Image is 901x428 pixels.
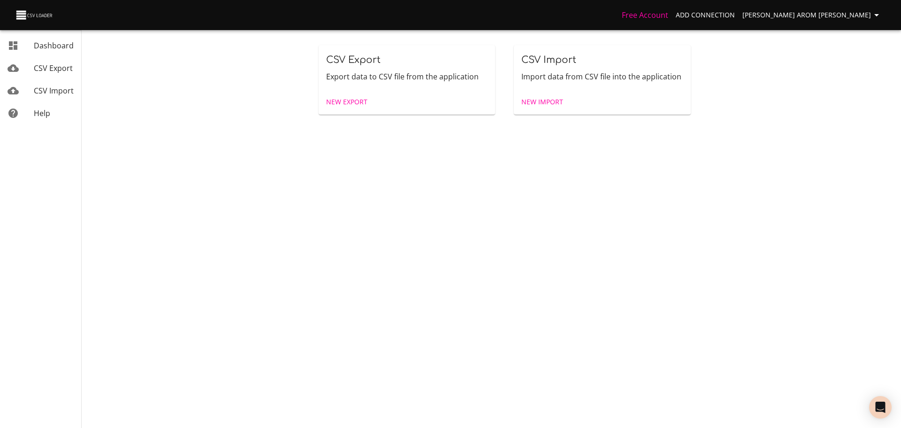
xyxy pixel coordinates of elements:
[518,93,567,111] a: New Import
[34,63,73,73] span: CSV Export
[672,7,739,24] a: Add Connection
[739,7,886,24] button: [PERSON_NAME] Arom [PERSON_NAME]
[322,93,371,111] a: New Export
[521,71,683,82] p: Import data from CSV file into the application
[15,8,54,22] img: CSV Loader
[622,10,668,20] a: Free Account
[742,9,882,21] span: [PERSON_NAME] Arom [PERSON_NAME]
[869,396,892,419] div: Open Intercom Messenger
[34,108,50,118] span: Help
[676,9,735,21] span: Add Connection
[326,71,488,82] p: Export data to CSV file from the application
[326,96,367,108] span: New Export
[34,40,74,51] span: Dashboard
[326,54,381,65] span: CSV Export
[34,86,74,96] span: CSV Import
[521,96,563,108] span: New Import
[521,54,576,65] span: CSV Import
